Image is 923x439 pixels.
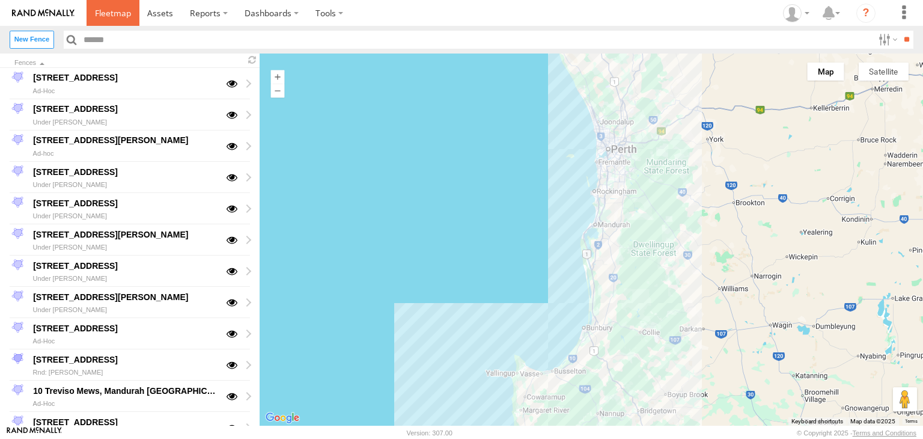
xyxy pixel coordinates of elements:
div: Click to Sort [14,60,236,66]
div: Ad-Hoc [31,336,218,347]
a: Terms (opens in new tab) [905,419,918,424]
img: Google [263,410,302,426]
label: Search Filter Options [874,31,900,48]
div: [STREET_ADDRESS] [31,352,218,367]
a: Visit our Website [7,427,62,439]
img: rand-logo.svg [12,9,75,17]
div: [STREET_ADDRESS] [31,102,218,117]
div: Version: 307.00 [407,429,452,437]
button: Show satellite imagery [859,63,909,81]
button: Drag Pegman onto the map to open Street View [893,387,917,411]
div: [STREET_ADDRESS] [31,165,218,179]
span: Map data ©2025 [850,418,895,425]
div: Ad-Hoc [31,85,218,96]
i: ? [856,4,876,23]
span: Refresh [245,55,260,66]
div: Rnd: [PERSON_NAME] [31,367,218,378]
div: Under [PERSON_NAME] [31,273,218,284]
div: Under [PERSON_NAME] [31,242,218,253]
div: [STREET_ADDRESS] [31,415,218,429]
div: Under [PERSON_NAME] [31,179,218,191]
a: Terms and Conditions [853,429,916,437]
button: Zoom in [271,70,285,84]
div: [STREET_ADDRESS][PERSON_NAME] [31,227,218,242]
div: [STREET_ADDRESS][PERSON_NAME] [31,290,218,304]
a: Open this area in Google Maps (opens a new window) [263,410,302,426]
div: Under [PERSON_NAME] [31,304,218,316]
div: © Copyright 2025 - [797,429,916,437]
div: [STREET_ADDRESS][PERSON_NAME] [31,134,218,148]
div: [STREET_ADDRESS] [31,321,218,336]
div: 10 Treviso Mews, Mandurah [GEOGRAPHIC_DATA], [GEOGRAPHIC_DATA] [31,384,218,398]
div: [STREET_ADDRESS] [31,71,218,85]
div: Under [PERSON_NAME] [31,210,218,222]
button: Show street map [807,63,844,81]
div: Grainge Ryall [779,4,814,22]
div: [STREET_ADDRESS] [31,259,218,273]
label: Create New Fence [10,31,54,48]
button: Keyboard shortcuts [791,417,843,426]
div: Ad-hoc [31,147,218,159]
button: Zoom out [271,84,285,97]
div: Ad-Hoc [31,398,218,410]
div: [STREET_ADDRESS] [31,196,218,210]
div: Under [PERSON_NAME] [31,116,218,127]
